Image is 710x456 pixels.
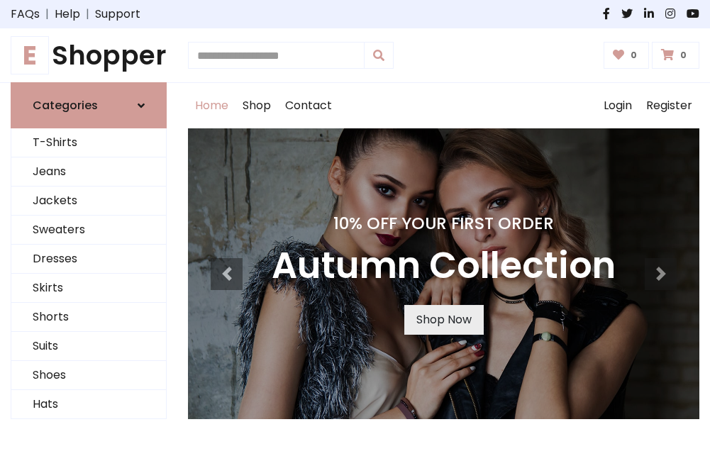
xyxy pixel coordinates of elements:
span: | [40,6,55,23]
a: Hats [11,390,166,419]
span: 0 [627,49,640,62]
span: | [80,6,95,23]
span: E [11,36,49,74]
a: Jackets [11,187,166,216]
a: Sweaters [11,216,166,245]
a: 0 [652,42,699,69]
a: Categories [11,82,167,128]
a: Shop [235,83,278,128]
h1: Shopper [11,40,167,71]
a: Dresses [11,245,166,274]
h4: 10% Off Your First Order [272,213,616,233]
a: Contact [278,83,339,128]
span: 0 [677,49,690,62]
a: Shoes [11,361,166,390]
a: Shop Now [404,305,484,335]
a: Home [188,83,235,128]
a: Help [55,6,80,23]
a: Login [597,83,639,128]
a: Suits [11,332,166,361]
a: Register [639,83,699,128]
a: EShopper [11,40,167,71]
h3: Autumn Collection [272,245,616,288]
a: FAQs [11,6,40,23]
a: Jeans [11,157,166,187]
a: Support [95,6,140,23]
a: 0 [604,42,650,69]
a: Skirts [11,274,166,303]
h6: Categories [33,99,98,112]
a: T-Shirts [11,128,166,157]
a: Shorts [11,303,166,332]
